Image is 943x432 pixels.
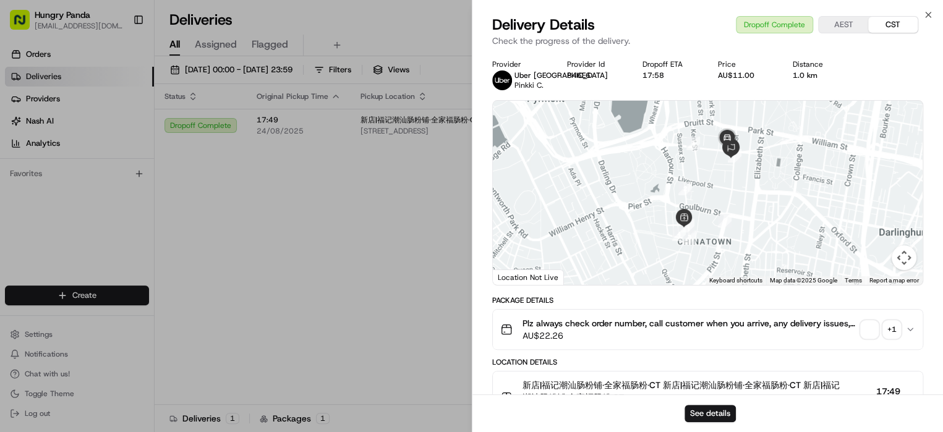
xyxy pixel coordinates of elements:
[56,117,203,130] div: Start new chat
[12,49,225,69] p: Welcome 👋
[56,130,170,140] div: We're available if you need us!
[793,59,848,69] div: Distance
[717,70,773,80] div: AU$11.00
[87,305,150,315] a: Powered byPylon
[12,160,83,170] div: Past conversations
[793,70,848,80] div: 1.0 km
[567,70,591,80] button: 846E6
[41,224,45,234] span: •
[770,277,837,284] span: Map data ©2025 Google
[25,276,95,288] span: Knowledge Base
[492,357,924,367] div: Location Details
[12,117,35,140] img: 1736555255976-a54dd68f-1ca7-489b-9aae-adbdc363a1c4
[717,59,773,69] div: Price
[492,35,924,47] p: Check the progress of the delivery.
[38,191,100,201] span: [PERSON_NAME]
[210,121,225,136] button: Start new chat
[7,271,100,293] a: 📗Knowledge Base
[642,70,698,80] div: 17:58
[861,321,900,338] button: +1
[492,59,548,69] div: Provider
[192,158,225,172] button: See all
[109,191,139,201] span: 8月19日
[718,214,732,227] div: 6
[514,70,608,80] span: Uber [GEOGRAPHIC_DATA]
[492,295,924,305] div: Package Details
[642,59,698,69] div: Dropoff ETA
[492,70,512,90] img: uber-new-logo.jpeg
[12,179,32,199] img: Bea Lacdao
[26,117,48,140] img: 1753817452368-0c19585d-7be3-40d9-9a41-2dc781b3d1eb
[117,276,198,288] span: API Documentation
[869,277,919,284] a: Report a map error
[100,271,203,293] a: 💻API Documentation
[493,269,564,285] div: Location Not Live
[868,17,918,33] button: CST
[847,385,900,397] span: 17:49
[12,277,22,287] div: 📗
[672,227,686,241] div: 4
[493,310,923,349] button: Plz always check order number, call customer when you arrive, any delivery issues, Contact WhatsA...
[32,79,204,92] input: Clear
[883,321,900,338] div: + 1
[25,192,35,201] img: 1736555255976-a54dd68f-1ca7-489b-9aae-adbdc363a1c4
[12,12,37,36] img: Nash
[567,59,623,69] div: Provider Id
[523,317,856,329] span: Plz always check order number, call customer when you arrive, any delivery issues, Contact WhatsA...
[514,80,544,90] span: Pinkki C.
[709,276,762,285] button: Keyboard shortcuts
[123,306,150,315] span: Pylon
[48,224,77,234] span: 8月15日
[523,379,843,404] span: 新店|福记潮汕肠粉铺·全家福肠粉·CT 新店|福记潮汕肠粉铺·全家福肠粉·CT 新店|福记潮汕肠粉铺·全家福肠粉·CT
[493,371,923,423] button: 新店|福记潮汕肠粉铺·全家福肠粉·CT 新店|福记潮汕肠粉铺·全家福肠粉·CT 新店|福记潮汕肠粉铺·全家福肠粉·CT17:49
[105,277,114,287] div: 💻
[496,269,537,285] a: Open this area in Google Maps (opens a new window)
[683,231,696,244] div: 3
[523,329,856,342] span: AU$22.26
[686,137,700,150] div: 1
[678,182,692,195] div: 2
[845,277,862,284] a: Terms (opens in new tab)
[103,191,107,201] span: •
[492,15,595,35] span: Delivery Details
[892,245,916,270] button: Map camera controls
[819,17,868,33] button: AEST
[496,269,537,285] img: Google
[685,405,736,422] button: See details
